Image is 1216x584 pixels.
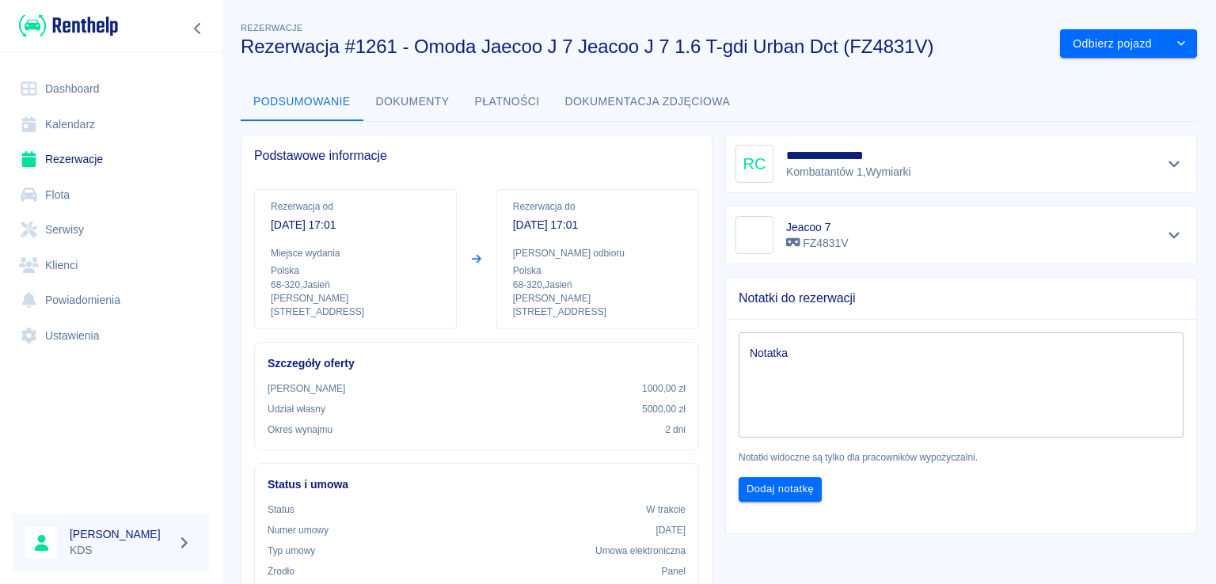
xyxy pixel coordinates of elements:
[13,212,210,248] a: Serwisy
[513,278,682,292] p: 68-320 , Jasień
[13,107,210,142] a: Kalendarz
[13,248,210,283] a: Klienci
[662,564,686,578] p: Panel
[665,423,686,437] p: 2 dni
[70,526,171,542] h6: [PERSON_NAME]
[1165,29,1197,59] button: drop-down
[19,13,118,39] img: Renthelp logo
[241,83,363,121] button: Podsumowanie
[1161,224,1187,246] button: Pokaż szczegóły
[271,217,440,233] p: [DATE] 17:01
[786,164,911,180] p: Kombatantów 1 , Wymiarki
[241,36,1047,58] h3: Rezerwacja #1261 - Omoda Jaecoo J 7 Jeacoo J 7 1.6 T-gdi Urban Dct (FZ4831V)
[70,542,171,559] p: KDS
[13,318,210,354] a: Ustawienia
[513,246,682,260] p: [PERSON_NAME] odbioru
[241,23,302,32] span: Rezerwacje
[553,83,743,121] button: Dokumentacja zdjęciowa
[186,18,210,39] button: Zwiń nawigację
[642,381,686,396] p: 1000,00 zł
[13,13,118,39] a: Renthelp logo
[268,381,345,396] p: [PERSON_NAME]
[271,199,440,214] p: Rezerwacja od
[655,523,686,537] p: [DATE]
[1060,29,1165,59] button: Odbierz pojazd
[13,71,210,107] a: Dashboard
[268,402,325,416] p: Udział własny
[513,292,682,319] p: [PERSON_NAME][STREET_ADDRESS]
[786,219,849,235] h6: Jeacoo 7
[271,278,440,292] p: 68-320 , Jasień
[268,564,294,578] p: Żrodło
[13,142,210,177] a: Rezerwacje
[363,83,462,121] button: Dokumenty
[786,235,849,252] p: FZ4831V
[271,264,440,278] p: Polska
[254,148,699,164] span: Podstawowe informacje
[595,544,686,558] p: Umowa elektroniczna
[1161,153,1187,175] button: Pokaż szczegóły
[268,423,332,437] p: Okres wynajmu
[739,450,1184,465] p: Notatki widoczne są tylko dla pracowników wypożyczalni.
[739,290,1184,306] span: Notatki do rezerwacji
[271,246,440,260] p: Miejsce wydania
[513,217,682,233] p: [DATE] 17:01
[642,402,686,416] p: 5000,00 zł
[268,544,315,558] p: Typ umowy
[13,283,210,318] a: Powiadomienia
[268,502,294,517] p: Status
[13,177,210,213] a: Flota
[268,476,686,493] h6: Status i umowa
[739,477,822,502] button: Dodaj notatkę
[739,219,770,251] img: Image
[513,264,682,278] p: Polska
[268,355,686,372] h6: Szczegóły oferty
[268,523,329,537] p: Numer umowy
[646,502,686,517] p: W trakcie
[462,83,553,121] button: Płatności
[513,199,682,214] p: Rezerwacja do
[735,145,773,183] div: RC
[271,292,440,319] p: [PERSON_NAME][STREET_ADDRESS]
